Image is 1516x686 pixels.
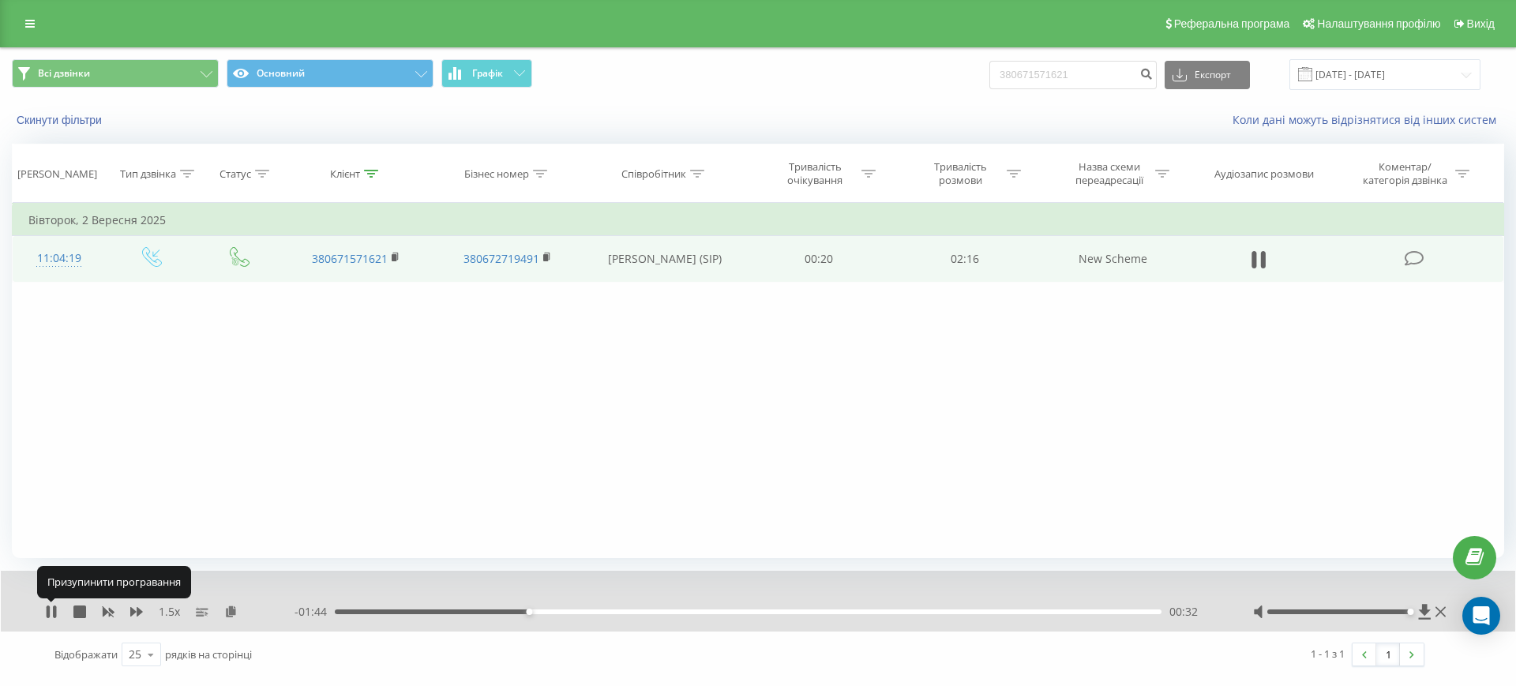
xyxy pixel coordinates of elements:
button: Всі дзвінки [12,59,219,88]
div: Тривалість розмови [918,160,1003,187]
span: - 01:44 [295,604,335,620]
a: 380672719491 [463,251,539,266]
span: рядків на сторінці [165,647,252,662]
div: Open Intercom Messenger [1462,597,1500,635]
span: Налаштування профілю [1317,17,1440,30]
div: Тип дзвінка [120,167,176,181]
span: 00:32 [1169,604,1198,620]
div: Коментар/категорія дзвінка [1359,160,1451,187]
div: Тривалість очікування [773,160,857,187]
div: Назва схеми переадресації [1067,160,1151,187]
a: 380671571621 [312,251,388,266]
button: Графік [441,59,532,88]
button: Основний [227,59,433,88]
td: New Scheme [1038,236,1189,282]
div: 25 [129,647,141,662]
div: Клієнт [330,167,360,181]
button: Експорт [1165,61,1250,89]
div: 1 - 1 з 1 [1311,646,1345,662]
span: Графік [472,68,503,79]
span: Відображати [54,647,118,662]
div: Призупинити програвання [37,566,191,598]
input: Пошук за номером [989,61,1157,89]
div: Аудіозапис розмови [1214,167,1314,181]
div: Accessibility label [1407,609,1413,615]
span: Реферальна програма [1174,17,1290,30]
span: Вихід [1467,17,1495,30]
div: 11:04:19 [28,243,90,274]
a: 1 [1376,643,1400,665]
div: [PERSON_NAME] [17,167,97,181]
td: Вівторок, 2 Вересня 2025 [13,204,1504,236]
span: Всі дзвінки [38,67,90,80]
div: Бізнес номер [464,167,529,181]
td: 02:16 [891,236,1037,282]
button: Скинути фільтри [12,113,110,127]
span: 1.5 x [159,604,180,620]
td: [PERSON_NAME] (SIP) [583,236,746,282]
a: Коли дані можуть відрізнятися вiд інших систем [1233,112,1504,127]
div: Статус [220,167,251,181]
td: 00:20 [746,236,891,282]
div: Співробітник [621,167,686,181]
div: Accessibility label [526,609,532,615]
